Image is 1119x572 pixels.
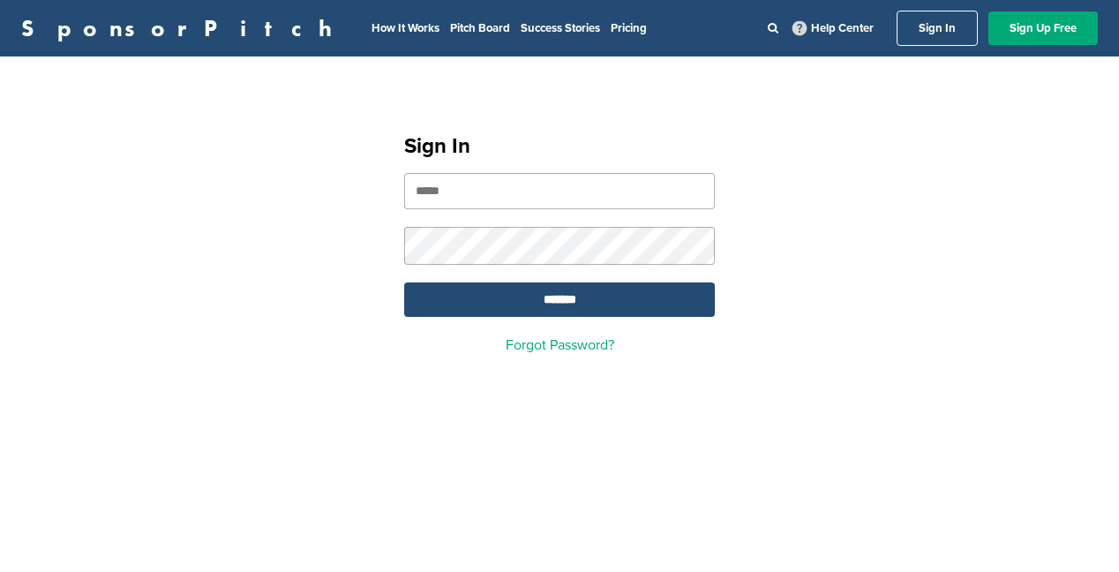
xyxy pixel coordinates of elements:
a: Help Center [789,18,877,39]
a: Forgot Password? [506,336,614,354]
a: Sign Up Free [988,11,1098,45]
a: How It Works [372,21,439,35]
a: Success Stories [521,21,600,35]
a: Sign In [897,11,978,46]
a: Pricing [611,21,647,35]
a: Pitch Board [450,21,510,35]
a: SponsorPitch [21,17,343,40]
h1: Sign In [404,131,715,162]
